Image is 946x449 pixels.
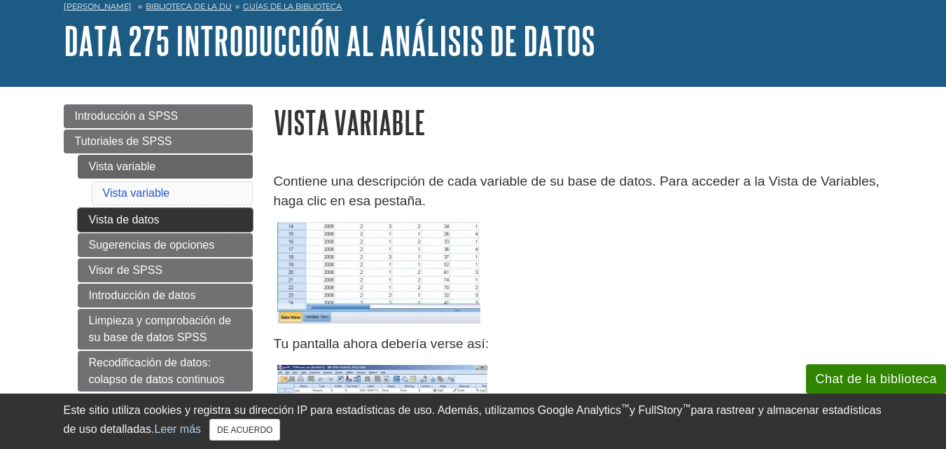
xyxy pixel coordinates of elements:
a: Introducción a SPSS [64,104,253,128]
font: ™ [621,402,629,412]
font: DE ACUERDO [217,425,272,435]
font: Este sitio utiliza cookies y registra su dirección IP para estadísticas de uso. Además, utilizamo... [64,404,622,416]
font: Tu pantalla ahora debería verse así: [274,336,489,351]
a: DATA 275 Introducción al análisis de datos [64,19,595,62]
a: Biblioteca de la DU [146,1,232,11]
font: Tutoriales de SPSS [75,135,172,147]
a: Guías de la biblioteca [243,1,342,11]
a: Tutoriales de SPSS [64,130,253,153]
font: para rastrear y almacenar estadísticas de uso detalladas. [64,404,882,435]
font: Introducción a SPSS [75,110,179,122]
a: Vista variable [78,155,253,179]
a: Leer más [154,423,201,435]
a: Vista de datos [78,208,253,232]
font: Visor de SPSS [89,264,163,276]
button: Cerca [209,419,280,441]
button: Chat de la biblioteca [806,364,946,394]
font: Sugerencias de opciones [89,239,215,251]
font: Chat de la biblioteca [815,372,937,386]
a: Introducción de datos [78,284,253,308]
font: Introducción de datos [89,289,196,301]
a: Visor de SPSS [78,258,253,282]
font: Vista de datos [89,214,160,226]
a: Sugerencias de opciones [78,233,253,257]
font: y FullStory [629,404,683,416]
font: [PERSON_NAME] [64,1,132,11]
font: Vista variable [274,104,425,140]
font: Limpieza y comprobación de su base de datos SPSS [89,315,232,343]
a: Limpieza y comprobación de su base de datos SPSS [78,309,253,350]
a: [PERSON_NAME] [64,1,132,13]
font: Vista variable [89,160,156,172]
font: Contiene una descripción de cada variable de su base de datos. Para acceder a la Vista de Variabl... [274,174,879,209]
a: Vista variable [103,187,170,199]
a: Recodificación de datos: colapso de datos continuos [78,351,253,392]
font: ™ [683,402,691,412]
font: Recodificación de datos: colapso de datos continuos [89,357,225,385]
